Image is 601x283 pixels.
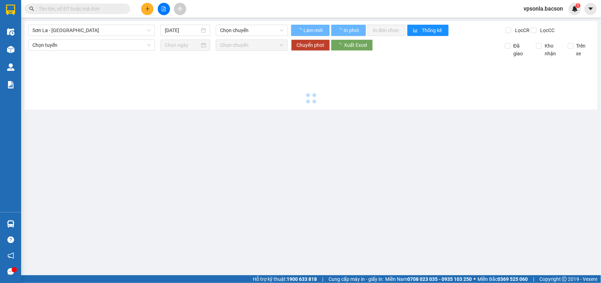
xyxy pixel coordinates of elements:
[7,28,14,36] img: warehouse-icon
[158,3,170,15] button: file-add
[331,39,373,51] button: Xuất Excel
[141,3,154,15] button: plus
[291,39,330,51] button: Chuyển phơi
[304,26,324,34] span: Làm mới
[253,275,317,283] span: Hỗ trợ kỹ thuật:
[291,25,330,36] button: Làm mới
[161,6,166,11] span: file-add
[331,25,366,36] button: In phơi
[511,42,531,57] span: Đã giao
[368,25,406,36] button: In đơn chọn
[7,63,14,71] img: warehouse-icon
[577,3,579,8] span: 1
[337,28,343,33] span: loading
[413,28,419,33] span: bar-chart
[576,3,581,8] sup: 1
[174,3,186,15] button: aim
[422,26,443,34] span: Thống kê
[29,6,34,11] span: search
[7,220,14,228] img: warehouse-icon
[6,5,15,15] img: logo-vxr
[165,26,200,34] input: 14/08/2025
[7,46,14,53] img: warehouse-icon
[497,276,528,282] strong: 0369 525 060
[584,3,597,15] button: caret-down
[538,26,556,34] span: Lọc CC
[322,275,323,283] span: |
[220,25,283,36] span: Chọn chuyến
[287,276,317,282] strong: 1900 633 818
[512,26,531,34] span: Lọc CR
[572,6,578,12] img: icon-new-feature
[562,277,567,282] span: copyright
[7,268,14,275] span: message
[477,275,528,283] span: Miền Bắc
[32,40,151,50] span: Chọn tuyến
[7,252,14,259] span: notification
[220,40,283,50] span: Chọn chuyến
[297,28,303,33] span: loading
[165,41,200,49] input: Chọn ngày
[328,275,383,283] span: Cung cấp máy in - giấy in:
[7,81,14,88] img: solution-icon
[407,276,472,282] strong: 0708 023 035 - 0935 103 250
[574,42,594,57] span: Trên xe
[518,4,569,13] span: vpsonla.bacson
[177,6,182,11] span: aim
[407,25,449,36] button: bar-chartThống kê
[39,5,122,13] input: Tìm tên, số ĐT hoặc mã đơn
[542,42,562,57] span: Kho nhận
[7,236,14,243] span: question-circle
[385,275,472,283] span: Miền Nam
[533,275,534,283] span: |
[344,26,360,34] span: In phơi
[588,6,594,12] span: caret-down
[145,6,150,11] span: plus
[474,278,476,281] span: ⚪️
[32,25,151,36] span: Sơn La - Hà Nội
